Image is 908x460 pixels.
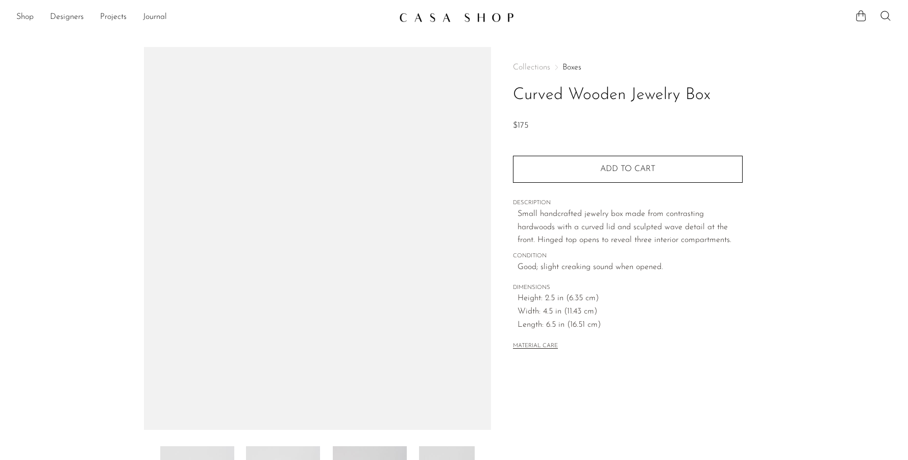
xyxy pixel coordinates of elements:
span: $175 [513,122,528,130]
span: Add to cart [600,165,655,173]
a: Designers [50,11,84,24]
ul: NEW HEADER MENU [16,9,391,26]
a: Shop [16,11,34,24]
p: Small handcrafted jewelry box made from contrasting hardwoods with a curved lid and sculpted wave... [518,208,743,247]
span: Width: 4.5 in (11.43 cm) [518,305,743,319]
span: DESCRIPTION [513,199,743,208]
button: Add to cart [513,156,743,182]
nav: Desktop navigation [16,9,391,26]
button: MATERIAL CARE [513,343,558,350]
a: Projects [100,11,127,24]
span: Good; slight creaking sound when opened. [518,261,743,274]
span: Collections [513,63,550,71]
span: CONDITION [513,252,743,261]
span: DIMENSIONS [513,283,743,293]
span: Length: 6.5 in (16.51 cm) [518,319,743,332]
h1: Curved Wooden Jewelry Box [513,82,743,108]
nav: Breadcrumbs [513,63,743,71]
span: Height: 2.5 in (6.35 cm) [518,292,743,305]
a: Boxes [562,63,581,71]
a: Journal [143,11,167,24]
